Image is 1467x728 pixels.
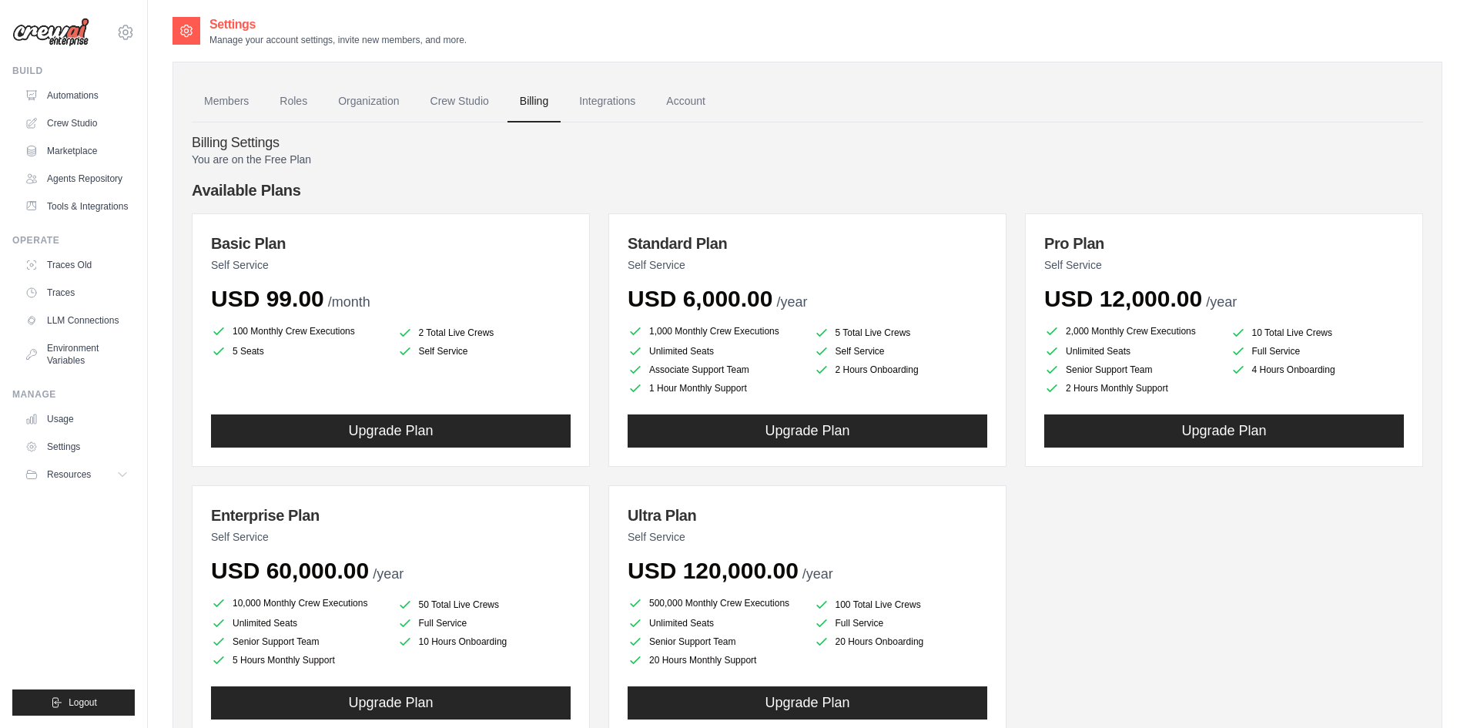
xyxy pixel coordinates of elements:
h3: Ultra Plan [628,505,987,526]
div: Build [12,65,135,77]
span: USD 60,000.00 [211,558,369,583]
li: Senior Support Team [211,634,385,649]
a: Agents Repository [18,166,135,191]
p: Self Service [211,257,571,273]
button: Logout [12,689,135,716]
a: Integrations [567,81,648,122]
li: Unlimited Seats [1044,344,1218,359]
li: 1,000 Monthly Crew Executions [628,322,802,341]
li: Associate Support Team [628,362,802,377]
span: USD 6,000.00 [628,286,772,311]
a: Tools & Integrations [18,194,135,219]
li: Self Service [814,344,988,359]
p: You are on the Free Plan [192,152,1423,167]
p: Self Service [211,529,571,545]
span: /year [1206,294,1237,310]
span: /month [328,294,370,310]
h2: Settings [209,15,467,34]
button: Upgrade Plan [1044,414,1404,448]
li: 50 Total Live Crews [397,597,571,612]
a: Account [654,81,718,122]
li: 2 Total Live Crews [397,325,571,341]
li: Full Service [1231,344,1405,359]
button: Upgrade Plan [211,686,571,720]
p: Self Service [1044,257,1404,273]
li: 10 Total Live Crews [1231,325,1405,341]
li: Unlimited Seats [628,616,802,631]
h3: Basic Plan [211,233,571,254]
span: USD 120,000.00 [628,558,799,583]
a: Settings [18,434,135,459]
span: /year [802,566,833,582]
li: Unlimited Seats [211,616,385,631]
h4: Available Plans [192,179,1423,201]
span: USD 12,000.00 [1044,286,1202,311]
a: Organization [326,81,411,122]
h3: Enterprise Plan [211,505,571,526]
a: Traces [18,280,135,305]
li: Self Service [397,344,571,359]
li: Senior Support Team [628,634,802,649]
a: Crew Studio [418,81,501,122]
a: Billing [507,81,561,122]
a: Roles [267,81,320,122]
li: 100 Total Live Crews [814,597,988,612]
li: 5 Seats [211,344,385,359]
p: Self Service [628,257,987,273]
div: Manage [12,388,135,401]
h3: Pro Plan [1044,233,1404,254]
li: 20 Hours Onboarding [814,634,988,649]
a: Crew Studio [18,111,135,136]
img: Logo [12,18,89,47]
li: 100 Monthly Crew Executions [211,322,385,341]
button: Upgrade Plan [211,414,571,448]
li: Full Service [397,616,571,631]
li: 2 Hours Onboarding [814,362,988,377]
li: 20 Hours Monthly Support [628,653,802,668]
a: Traces Old [18,253,135,277]
li: 10,000 Monthly Crew Executions [211,594,385,612]
span: Resources [47,468,91,481]
p: Manage your account settings, invite new members, and more. [209,34,467,46]
a: Marketplace [18,139,135,163]
h3: Standard Plan [628,233,987,254]
a: LLM Connections [18,308,135,333]
li: 4 Hours Onboarding [1231,362,1405,377]
span: /year [373,566,404,582]
a: Members [192,81,261,122]
li: 2 Hours Monthly Support [1044,381,1218,396]
span: Logout [69,696,97,709]
li: 1 Hour Monthly Support [628,381,802,396]
span: USD 99.00 [211,286,324,311]
li: 2,000 Monthly Crew Executions [1044,322,1218,341]
li: 500,000 Monthly Crew Executions [628,594,802,612]
a: Usage [18,407,135,431]
button: Upgrade Plan [628,414,987,448]
span: /year [776,294,807,310]
li: 5 Hours Monthly Support [211,653,385,668]
li: 5 Total Live Crews [814,325,988,341]
p: Self Service [628,529,987,545]
h4: Billing Settings [192,135,1423,152]
button: Upgrade Plan [628,686,987,720]
li: Unlimited Seats [628,344,802,359]
li: Senior Support Team [1044,362,1218,377]
button: Resources [18,462,135,487]
li: 10 Hours Onboarding [397,634,571,649]
a: Automations [18,83,135,108]
a: Environment Variables [18,336,135,373]
div: Operate [12,234,135,247]
li: Full Service [814,616,988,631]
